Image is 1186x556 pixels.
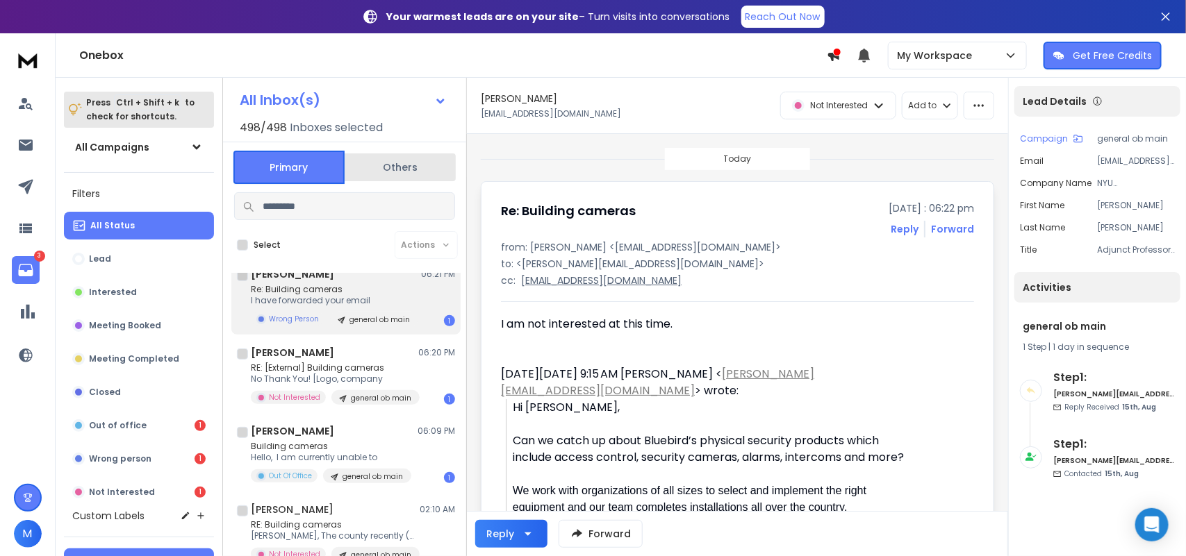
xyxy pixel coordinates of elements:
[1020,133,1068,144] p: Campaign
[475,520,547,548] button: Reply
[64,345,214,373] button: Meeting Completed
[90,220,135,231] p: All Status
[897,49,978,62] p: My Workspace
[1020,155,1044,167] p: Email
[421,269,455,280] p: 06:21 PM
[349,314,410,325] p: general ob main
[481,92,557,106] h1: [PERSON_NAME]
[891,222,919,236] button: Reply
[251,503,333,516] h1: [PERSON_NAME]
[444,394,455,405] div: 1
[229,86,458,114] button: All Inbox(s)
[1023,342,1172,353] div: |
[251,346,334,360] h1: [PERSON_NAME]
[79,47,827,64] h1: Onebox
[254,239,281,251] label: Select
[12,256,40,284] a: 3
[64,133,214,161] button: All Campaigns
[251,424,334,438] h1: [PERSON_NAME]
[14,520,42,548] button: M
[89,453,151,464] p: Wrong person
[521,273,682,287] p: [EMAIL_ADDRESS][DOMAIN_NAME]
[746,10,821,24] p: Reach Out Now
[1023,94,1087,108] p: Lead Details
[251,519,418,530] p: RE: Building cameras
[114,94,181,110] span: Ctrl + Shift + k
[1023,341,1046,353] span: 1 Step
[269,314,319,324] p: Wrong Person
[195,453,206,464] div: 1
[269,392,320,403] p: Not Interested
[1122,402,1156,412] span: 15th, Aug
[86,96,195,124] p: Press to check for shortcuts.
[251,295,418,306] p: I have forwarded your email
[64,312,214,339] button: Meeting Booked
[486,527,514,541] div: Reply
[240,119,287,136] span: 498 / 498
[72,509,145,523] h3: Custom Labels
[251,267,334,281] h1: [PERSON_NAME]
[420,504,455,515] p: 02:10 AM
[418,347,455,358] p: 06:20 PM
[1097,178,1175,189] p: NYU [PERSON_NAME] Institute of Real Estate
[481,108,621,119] p: [EMAIL_ADDRESS][DOMAIN_NAME]
[64,478,214,506] button: Not Interested1
[195,487,206,498] div: 1
[810,100,868,111] p: Not Interested
[444,472,455,483] div: 1
[1053,369,1175,386] h6: Step 1 :
[1097,244,1175,255] p: Adjunct Professor of Real Estate
[741,6,825,28] a: Reach Out Now
[233,151,345,184] button: Primary
[501,366,814,398] a: [PERSON_NAME][EMAIL_ADDRESS][DOMAIN_NAME]
[1023,319,1172,333] h1: general ob main
[501,366,907,399] div: [DATE][DATE] 9:15 AM [PERSON_NAME] < > wrote:
[251,530,418,541] p: [PERSON_NAME], The county recently (within
[501,273,516,287] p: cc:
[387,10,579,24] strong: Your warmest leads are on your site
[251,284,418,295] p: Re: Building cameras
[251,441,411,452] p: Building cameras
[387,10,730,24] p: – Turn visits into conversations
[1073,49,1152,62] p: Get Free Credits
[64,278,214,306] button: Interested
[1020,244,1037,255] p: title
[89,253,111,264] p: Lead
[1064,402,1156,412] p: Reply Received
[931,222,974,236] div: Forward
[89,287,137,298] p: Interested
[501,201,636,221] h1: Re: Building cameras
[559,520,643,548] button: Forward
[89,420,147,431] p: Out of office
[501,257,974,271] p: to: <[PERSON_NAME][EMAIL_ADDRESS][DOMAIN_NAME]>
[351,393,411,403] p: general ob main
[89,320,161,331] p: Meeting Booked
[34,251,45,262] p: 3
[1097,133,1175,144] p: general ob main
[1064,469,1139,479] p: Contacted
[240,93,320,107] h1: All Inbox(s)
[251,362,418,373] p: RE: [External] Building cameras
[290,119,383,136] h3: Inboxes selected
[1053,341,1129,353] span: 1 day in sequence
[89,387,121,398] p: Closed
[269,471,312,481] p: Out Of Office
[1053,389,1175,399] h6: [PERSON_NAME][EMAIL_ADDRESS][DOMAIN_NAME]
[89,487,155,498] p: Not Interested
[64,412,214,439] button: Out of office1
[1020,200,1064,211] p: First Name
[501,316,907,332] div: I am not interested at this time.
[251,373,418,385] p: No Thank You! [Logo, company
[89,353,179,364] p: Meeting Completed
[1053,436,1175,453] h6: Step 1 :
[1053,455,1175,466] h6: [PERSON_NAME][EMAIL_ADDRESS][DOMAIN_NAME]
[1020,178,1092,189] p: Company Name
[64,445,214,473] button: Wrong person1
[195,420,206,431] div: 1
[908,100,937,111] p: Add to
[501,240,974,254] p: from: [PERSON_NAME] <[EMAIL_ADDRESS][DOMAIN_NAME]>
[345,152,456,183] button: Others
